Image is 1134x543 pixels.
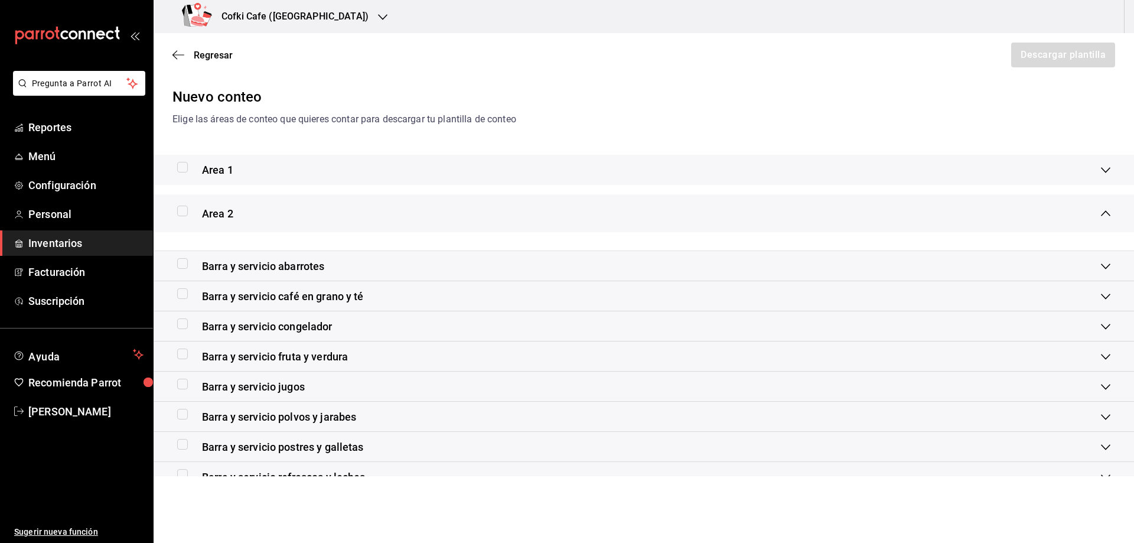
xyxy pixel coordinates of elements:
span: Barra y servicio congelador [202,318,333,334]
div: Barra y servicio refrescos y leches [154,462,1134,492]
span: Sugerir nueva función [14,526,144,538]
button: Regresar [172,50,233,61]
span: Recomienda Parrot [28,375,144,391]
div: Barra y servicio congelador [154,311,1134,342]
span: Barra y servicio abarrotes [202,258,324,274]
div: Area 1 [154,155,1134,185]
span: Pregunta a Parrot AI [32,77,127,90]
span: Barra y servicio café en grano y té [202,288,364,304]
span: Reportes [28,119,144,135]
h3: Cofki Cafe ([GEOGRAPHIC_DATA]) [212,9,369,24]
div: Elige las áreas de conteo que quieres contar para descargar tu plantilla de conteo [172,112,1115,126]
div: Barra y servicio jugos [154,372,1134,402]
button: Pregunta a Parrot AI [13,71,145,96]
span: Inventarios [28,235,144,251]
div: Area 2 [154,194,1134,232]
span: Configuración [28,177,144,193]
span: Barra y servicio jugos [202,379,305,395]
div: Barra y servicio abarrotes [154,251,1134,281]
div: Barra y servicio polvos y jarabes [154,402,1134,432]
span: Area 2 [202,206,233,222]
span: Facturación [28,264,144,280]
span: Barra y servicio refrescos y leches [202,469,366,485]
span: [PERSON_NAME] [28,404,144,420]
div: Barra y servicio postres y galletas [154,432,1134,462]
span: Menú [28,148,144,164]
span: Area 1 [202,162,233,178]
a: Pregunta a Parrot AI [8,86,145,98]
div: Barra y servicio fruta y verdura [154,342,1134,372]
div: Nuevo conteo [172,86,1115,108]
span: Barra y servicio postres y galletas [202,439,364,455]
span: Regresar [194,50,233,61]
span: Barra y servicio polvos y jarabes [202,409,356,425]
span: Personal [28,206,144,222]
button: open_drawer_menu [130,31,139,40]
span: Barra y servicio fruta y verdura [202,349,348,365]
span: Suscripción [28,293,144,309]
div: Barra y servicio café en grano y té [154,281,1134,311]
span: Ayuda [28,347,128,362]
